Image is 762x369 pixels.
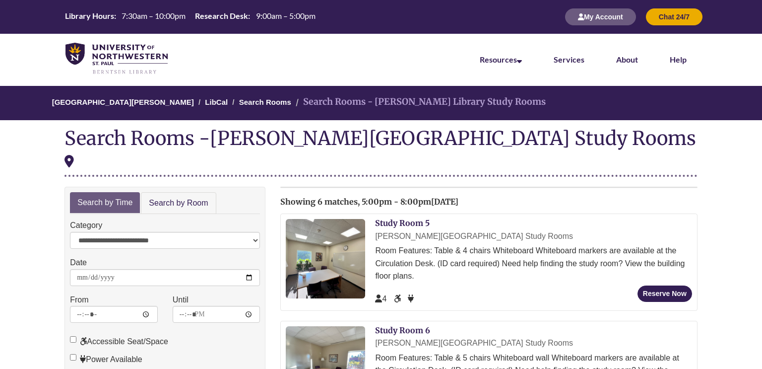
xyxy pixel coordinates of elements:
a: Search Rooms [239,98,291,106]
label: Accessible Seat/Space [70,335,168,348]
li: Search Rooms - [PERSON_NAME] Library Study Rooms [293,95,546,109]
a: [GEOGRAPHIC_DATA][PERSON_NAME] [52,98,194,106]
img: Study Room 5 [286,219,365,298]
a: Study Room 5 [375,218,430,228]
button: Chat 24/7 [646,8,702,25]
nav: Breadcrumb [64,86,698,120]
button: Reserve Now [637,286,692,302]
label: Date [70,256,87,269]
a: Help [670,55,687,64]
div: Room Features: Table & 4 chairs Whiteboard Whiteboard markers are available at the Circulation De... [375,244,692,283]
th: Library Hours: [61,10,118,21]
a: Resources [480,55,522,64]
a: My Account [565,12,636,21]
a: About [616,55,638,64]
a: Search by Room [141,192,216,215]
label: Power Available [70,353,142,366]
span: , 5:00pm - 8:00pm[DATE] [358,197,458,207]
h2: Showing 6 matches [280,198,697,207]
a: Chat 24/7 [646,12,702,21]
span: Accessible Seat/Space [394,295,403,303]
span: 9:00am – 5:00pm [256,11,316,20]
a: Study Room 6 [375,325,430,335]
th: Research Desk: [191,10,252,21]
span: 7:30am – 10:00pm [122,11,186,20]
div: [PERSON_NAME][GEOGRAPHIC_DATA] Study Rooms [375,230,692,243]
span: Power Available [408,295,414,303]
div: [PERSON_NAME][GEOGRAPHIC_DATA] Study Rooms [375,337,692,350]
a: Services [554,55,584,64]
label: Category [70,219,102,232]
table: Hours Today [61,10,319,22]
span: The capacity of this space [375,295,386,303]
input: Power Available [70,354,76,361]
a: LibCal [205,98,228,106]
label: Until [173,294,189,306]
button: My Account [565,8,636,25]
input: Accessible Seat/Space [70,336,76,343]
a: Search by Time [70,192,140,214]
div: Search Rooms - [64,128,698,176]
a: Hours Today [61,10,319,23]
div: [PERSON_NAME][GEOGRAPHIC_DATA] Study Rooms [64,126,696,171]
img: UNWSP Library Logo [65,43,168,75]
label: From [70,294,88,306]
